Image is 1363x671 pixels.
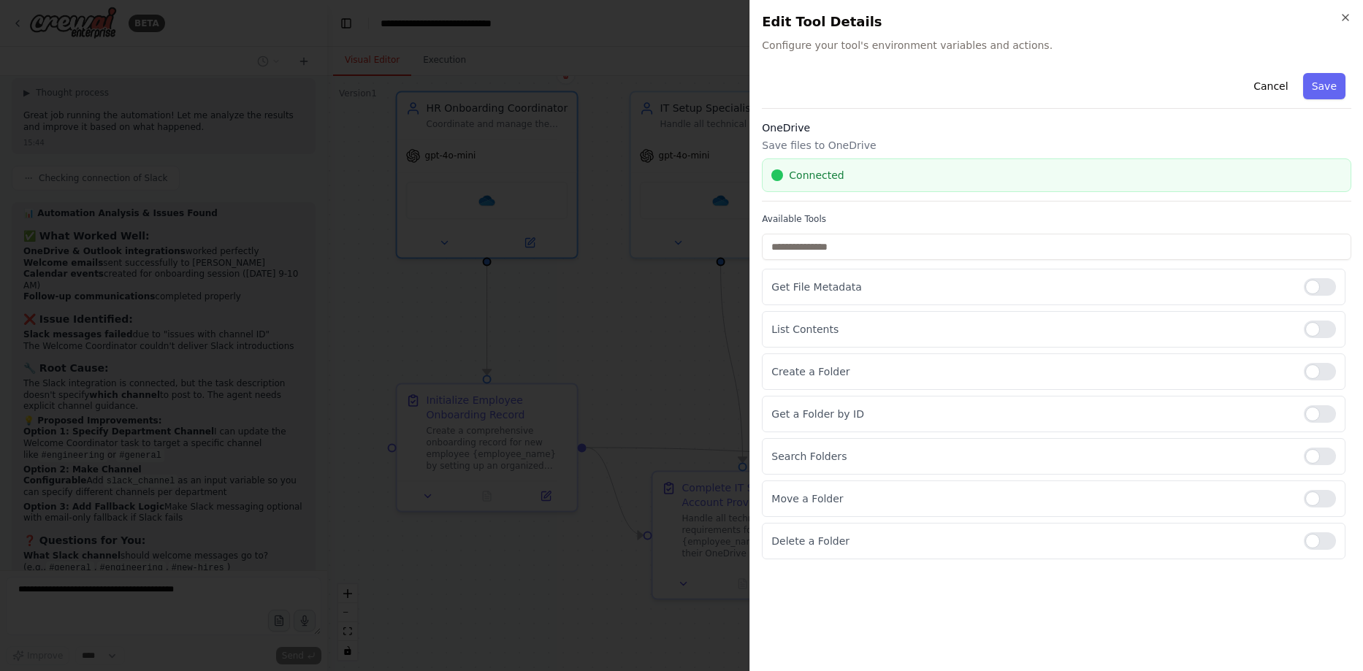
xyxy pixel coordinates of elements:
[762,138,1351,153] p: Save files to OneDrive
[789,168,844,183] span: Connected
[771,364,1292,379] p: Create a Folder
[1303,73,1345,99] button: Save
[1245,73,1297,99] button: Cancel
[762,213,1351,225] label: Available Tools
[771,280,1292,294] p: Get File Metadata
[771,407,1292,421] p: Get a Folder by ID
[771,534,1292,548] p: Delete a Folder
[762,120,1351,135] h3: OneDrive
[762,12,1351,32] h2: Edit Tool Details
[771,322,1292,337] p: List Contents
[771,449,1292,464] p: Search Folders
[771,491,1292,506] p: Move a Folder
[762,38,1351,53] span: Configure your tool's environment variables and actions.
